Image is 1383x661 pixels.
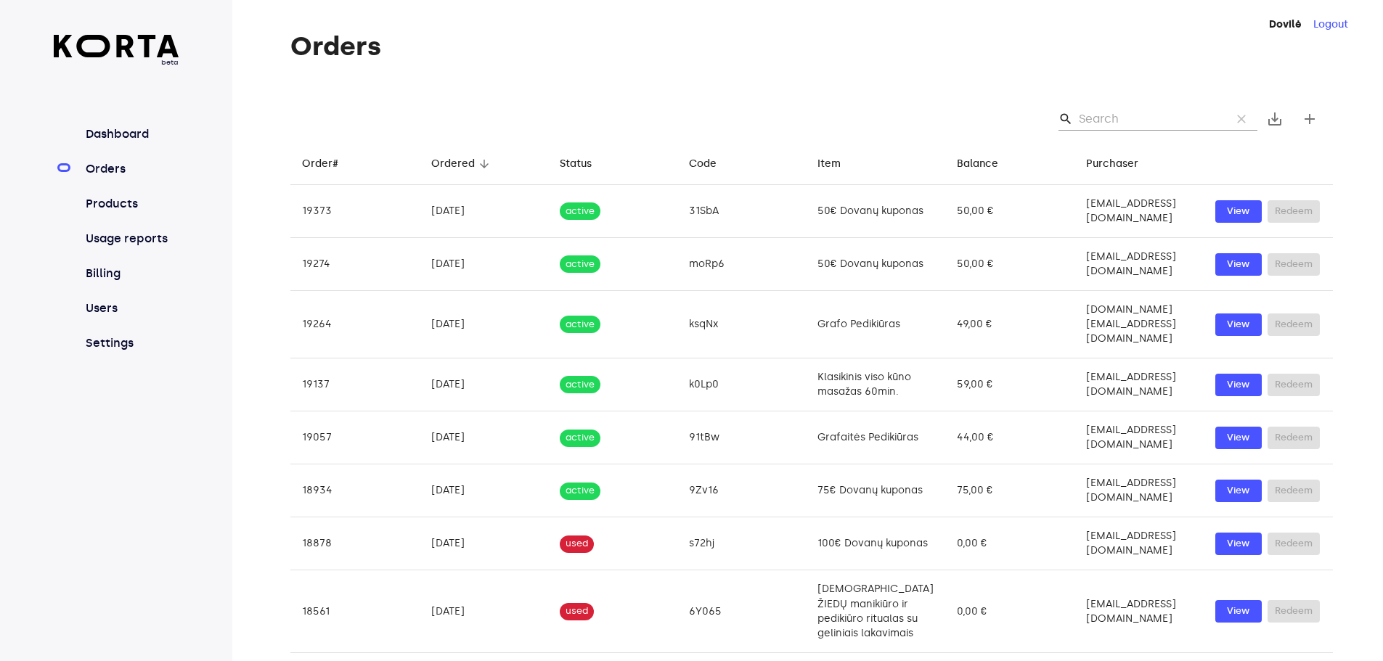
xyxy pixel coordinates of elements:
td: 6Y065 [677,570,807,652]
td: 50,00 € [945,238,1074,291]
button: View [1215,374,1262,396]
span: Ordered [431,155,494,173]
span: Purchaser [1086,155,1157,173]
span: Order# [302,155,357,173]
div: Ordered [431,155,475,173]
button: View [1215,427,1262,449]
td: [DATE] [420,464,549,517]
td: [DATE] [420,238,549,291]
span: Code [689,155,735,173]
button: Export [1257,102,1292,136]
span: save_alt [1266,110,1284,128]
button: View [1215,200,1262,223]
td: moRp6 [677,238,807,291]
strong: Dovilė [1269,18,1302,30]
span: View [1223,203,1255,220]
td: Grafaitės Pedikiūras [806,411,945,464]
td: 19373 [290,185,420,238]
div: Status [560,155,592,173]
td: [EMAIL_ADDRESS][DOMAIN_NAME] [1074,358,1204,411]
button: View [1215,480,1262,502]
span: View [1223,603,1255,620]
td: [DATE] [420,570,549,652]
td: 50,00 € [945,185,1074,238]
span: active [560,258,600,271]
td: 19264 [290,291,420,358]
span: View [1223,256,1255,273]
td: [DATE] [420,517,549,570]
div: Item [817,155,841,173]
td: [DATE] [420,411,549,464]
td: 19057 [290,411,420,464]
a: Settings [83,334,179,352]
span: Item [817,155,860,173]
a: Billing [83,265,179,282]
span: active [560,484,600,498]
span: View [1223,377,1255,393]
a: Products [83,195,179,213]
span: Search [1058,112,1073,126]
td: 18878 [290,517,420,570]
td: 44,00 € [945,411,1074,464]
td: 50€ Dovanų kuponas [806,238,945,291]
button: View [1215,313,1262,336]
span: active [560,431,600,445]
td: 75€ Dovanų kuponas [806,464,945,517]
button: View [1215,600,1262,623]
span: View [1223,535,1255,552]
td: s72hj [677,517,807,570]
span: beta [54,57,179,67]
div: Order# [302,155,338,173]
span: active [560,378,600,392]
td: 75,00 € [945,464,1074,517]
td: [EMAIL_ADDRESS][DOMAIN_NAME] [1074,570,1204,652]
span: active [560,318,600,332]
div: Balance [957,155,998,173]
span: used [560,537,594,551]
td: [EMAIL_ADDRESS][DOMAIN_NAME] [1074,238,1204,291]
button: Create new gift card [1292,102,1327,136]
td: [DEMOGRAPHIC_DATA] ŽIEDŲ manikiūro ir pedikiūro ritualas su geliniais lakavimais [806,570,945,652]
button: View [1215,253,1262,276]
td: [DOMAIN_NAME][EMAIL_ADDRESS][DOMAIN_NAME] [1074,291,1204,358]
h1: Orders [290,32,1333,61]
input: Search [1079,107,1220,131]
span: active [560,205,600,218]
a: View [1215,533,1262,555]
span: Balance [957,155,1017,173]
button: Logout [1313,17,1348,32]
td: [EMAIL_ADDRESS][DOMAIN_NAME] [1074,185,1204,238]
td: 31SbA [677,185,807,238]
td: Grafo Pedikiūras [806,291,945,358]
td: 9Zv16 [677,464,807,517]
span: View [1223,316,1255,333]
td: 49,00 € [945,291,1074,358]
span: View [1223,430,1255,446]
td: 100€ Dovanų kuponas [806,517,945,570]
td: 18934 [290,464,420,517]
td: 0,00 € [945,570,1074,652]
td: 91tBw [677,411,807,464]
img: Korta [54,35,179,57]
td: 18561 [290,570,420,652]
td: 19137 [290,358,420,411]
td: [DATE] [420,185,549,238]
td: [EMAIL_ADDRESS][DOMAIN_NAME] [1074,517,1204,570]
td: [EMAIL_ADDRESS][DOMAIN_NAME] [1074,464,1204,517]
div: Purchaser [1086,155,1138,173]
div: Code [689,155,717,173]
span: Status [560,155,611,173]
span: add [1301,110,1318,128]
a: Dashboard [83,126,179,143]
td: Klasikinis viso kūno masažas 60min. [806,358,945,411]
td: 59,00 € [945,358,1074,411]
td: [EMAIL_ADDRESS][DOMAIN_NAME] [1074,411,1204,464]
td: 19274 [290,238,420,291]
a: beta [54,35,179,67]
